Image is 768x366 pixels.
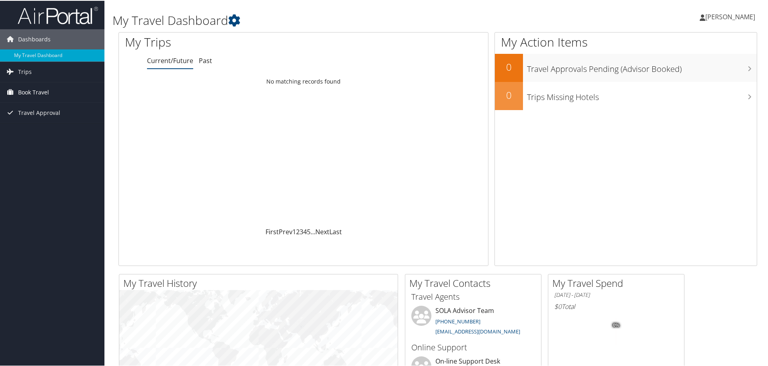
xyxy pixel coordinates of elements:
[18,5,98,24] img: airportal-logo.png
[495,33,757,50] h1: My Action Items
[411,341,535,352] h3: Online Support
[18,102,60,122] span: Travel Approval
[296,227,300,235] a: 2
[495,88,523,101] h2: 0
[613,322,619,327] tspan: 0%
[527,87,757,102] h3: Trips Missing Hotels
[527,59,757,74] h3: Travel Approvals Pending (Advisor Booked)
[409,276,541,289] h2: My Travel Contacts
[119,74,488,88] td: No matching records found
[307,227,310,235] a: 5
[700,4,763,28] a: [PERSON_NAME]
[435,317,480,324] a: [PHONE_NUMBER]
[18,29,51,49] span: Dashboards
[199,55,212,64] a: Past
[329,227,342,235] a: Last
[554,290,678,298] h6: [DATE] - [DATE]
[112,11,546,28] h1: My Travel Dashboard
[495,53,757,81] a: 0Travel Approvals Pending (Advisor Booked)
[18,61,32,81] span: Trips
[147,55,193,64] a: Current/Future
[292,227,296,235] a: 1
[310,227,315,235] span: …
[554,301,678,310] h6: Total
[411,290,535,302] h3: Travel Agents
[554,301,562,310] span: $0
[125,33,328,50] h1: My Trips
[18,82,49,102] span: Book Travel
[495,59,523,73] h2: 0
[495,81,757,109] a: 0Trips Missing Hotels
[266,227,279,235] a: First
[435,327,520,334] a: [EMAIL_ADDRESS][DOMAIN_NAME]
[315,227,329,235] a: Next
[552,276,684,289] h2: My Travel Spend
[123,276,398,289] h2: My Travel History
[279,227,292,235] a: Prev
[407,305,539,338] li: SOLA Advisor Team
[300,227,303,235] a: 3
[705,12,755,20] span: [PERSON_NAME]
[303,227,307,235] a: 4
